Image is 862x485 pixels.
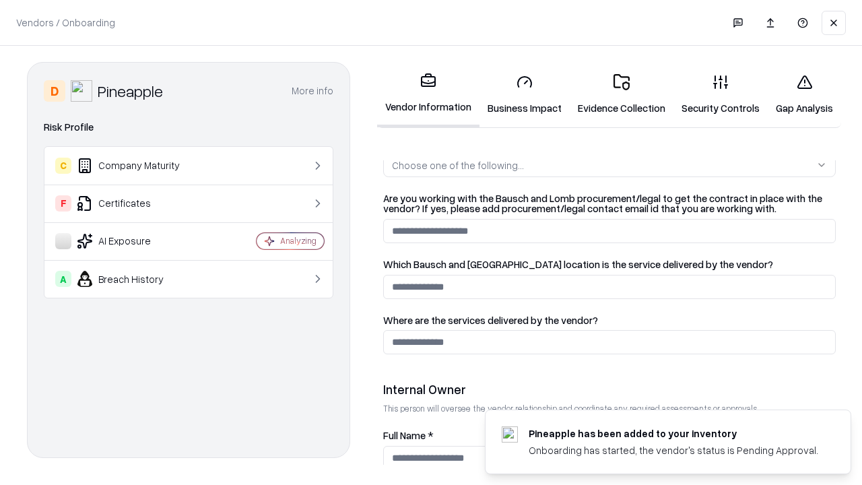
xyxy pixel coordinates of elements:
[292,79,333,103] button: More info
[383,403,836,414] p: This person will oversee the vendor relationship and coordinate any required assessments or appro...
[383,315,836,325] label: Where are the services delivered by the vendor?
[383,193,836,214] label: Are you working with the Bausch and Lomb procurement/legal to get the contract in place with the ...
[529,443,818,457] div: Onboarding has started, the vendor's status is Pending Approval.
[55,158,71,174] div: C
[383,259,836,269] label: Which Bausch and [GEOGRAPHIC_DATA] location is the service delivered by the vendor?
[16,15,115,30] p: Vendors / Onboarding
[280,235,317,247] div: Analyzing
[502,426,518,443] img: pineappleenergy.com
[55,158,216,174] div: Company Maturity
[377,62,479,127] a: Vendor Information
[55,195,216,212] div: Certificates
[55,271,71,287] div: A
[55,233,216,249] div: AI Exposure
[529,426,818,441] div: Pineapple has been added to your inventory
[383,153,836,177] button: Choose one of the following...
[673,63,768,126] a: Security Controls
[44,119,333,135] div: Risk Profile
[44,80,65,102] div: D
[392,158,524,172] div: Choose one of the following...
[71,80,92,102] img: Pineapple
[768,63,841,126] a: Gap Analysis
[55,195,71,212] div: F
[570,63,673,126] a: Evidence Collection
[383,430,836,441] label: Full Name *
[383,381,836,397] div: Internal Owner
[479,63,570,126] a: Business Impact
[98,80,163,102] div: Pineapple
[55,271,216,287] div: Breach History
